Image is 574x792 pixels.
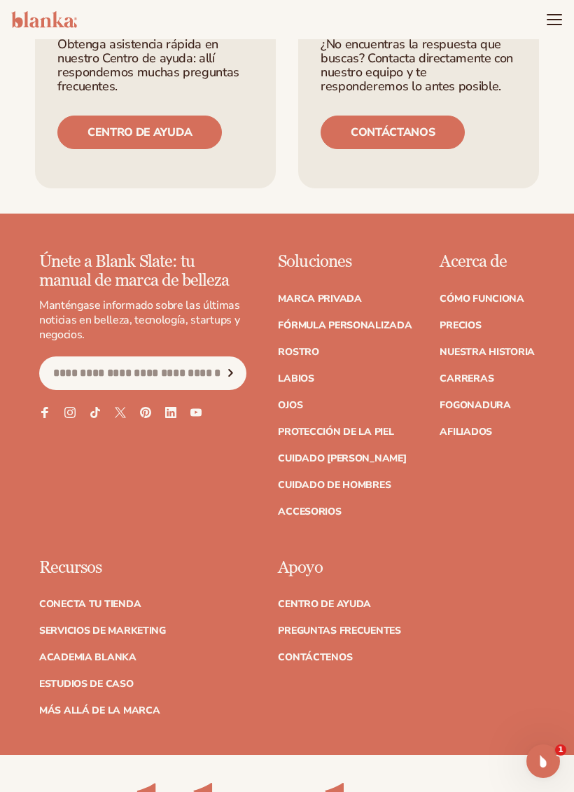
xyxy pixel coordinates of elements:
font: Centro de ayuda [87,125,192,140]
font: Soluciones [278,251,351,272]
a: Marca privada [278,294,361,304]
a: Accesorios [278,507,341,517]
a: Preguntas frecuentes [278,626,400,636]
a: Labios [278,374,314,384]
font: Acerca de [440,251,506,272]
a: Precios [440,321,481,331]
font: Únete a Blank Slate: tu manual de marca de belleza [39,251,229,290]
font: Precios [440,319,481,332]
font: Nuestra historia [440,345,535,359]
a: Rostro [278,347,318,357]
a: Estudios de caso [39,679,134,689]
a: Contáctenos [278,653,352,662]
font: Labios [278,372,314,385]
font: Cómo funciona [440,292,524,305]
button: Suscribir [215,356,246,390]
font: Fórmula personalizada [278,319,412,332]
a: Nuestra historia [440,347,535,357]
font: 1 [558,745,563,754]
a: Carreras [440,374,493,384]
font: Rostro [278,345,318,359]
a: Centro de ayuda [278,599,371,609]
a: Más allá de la marca [39,706,160,716]
a: Cuidado de hombres [278,480,391,490]
a: Ojos [278,401,302,410]
font: Conecta tu tienda [39,597,141,611]
a: Cómo funciona [440,294,524,304]
font: Más allá de la marca [39,704,160,717]
a: Protección de la piel [278,427,393,437]
font: Apoyo [278,557,322,578]
img: logo [11,11,77,28]
font: Obtenga asistencia rápida en nuestro Centro de ayuda: allí respondemos muchas preguntas frecuentes. [57,36,239,94]
font: Contáctanos [351,125,435,140]
font: Fogonadura [440,398,510,412]
font: Recursos [39,557,101,578]
font: Ojos [278,398,302,412]
a: Conecta tu tienda [39,599,141,609]
font: Preguntas frecuentes [278,624,400,637]
iframe: Chat en vivo de Intercom [526,744,560,778]
font: Manténgase informado sobre las últimas noticias en belleza, tecnología, startups y negocios. [39,298,240,342]
font: Afiliados [440,425,491,438]
a: Fogonadura [440,401,510,410]
a: Afiliados [440,427,491,437]
a: Academia Blanka [39,653,136,662]
font: Cuidado [PERSON_NAME] [278,452,406,465]
a: Cuidado [PERSON_NAME] [278,454,406,464]
font: Contáctenos [278,651,352,664]
font: Cuidado de hombres [278,478,391,492]
a: Contáctanos [321,116,465,149]
font: Servicios de marketing [39,624,166,637]
a: Centro de ayuda [57,116,222,149]
font: Protección de la piel [278,425,393,438]
font: Academia Blanka [39,651,136,664]
summary: Menú [546,11,563,28]
font: Marca privada [278,292,361,305]
font: Centro de ayuda [278,597,371,611]
a: Servicios de marketing [39,626,166,636]
a: Fórmula personalizada [278,321,412,331]
font: Carreras [440,372,493,385]
font: ¿No encuentras la respuesta que buscas? Contacta directamente con nuestro equipo y te responderem... [321,36,513,94]
font: Accesorios [278,505,341,518]
font: Estudios de caso [39,677,134,690]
